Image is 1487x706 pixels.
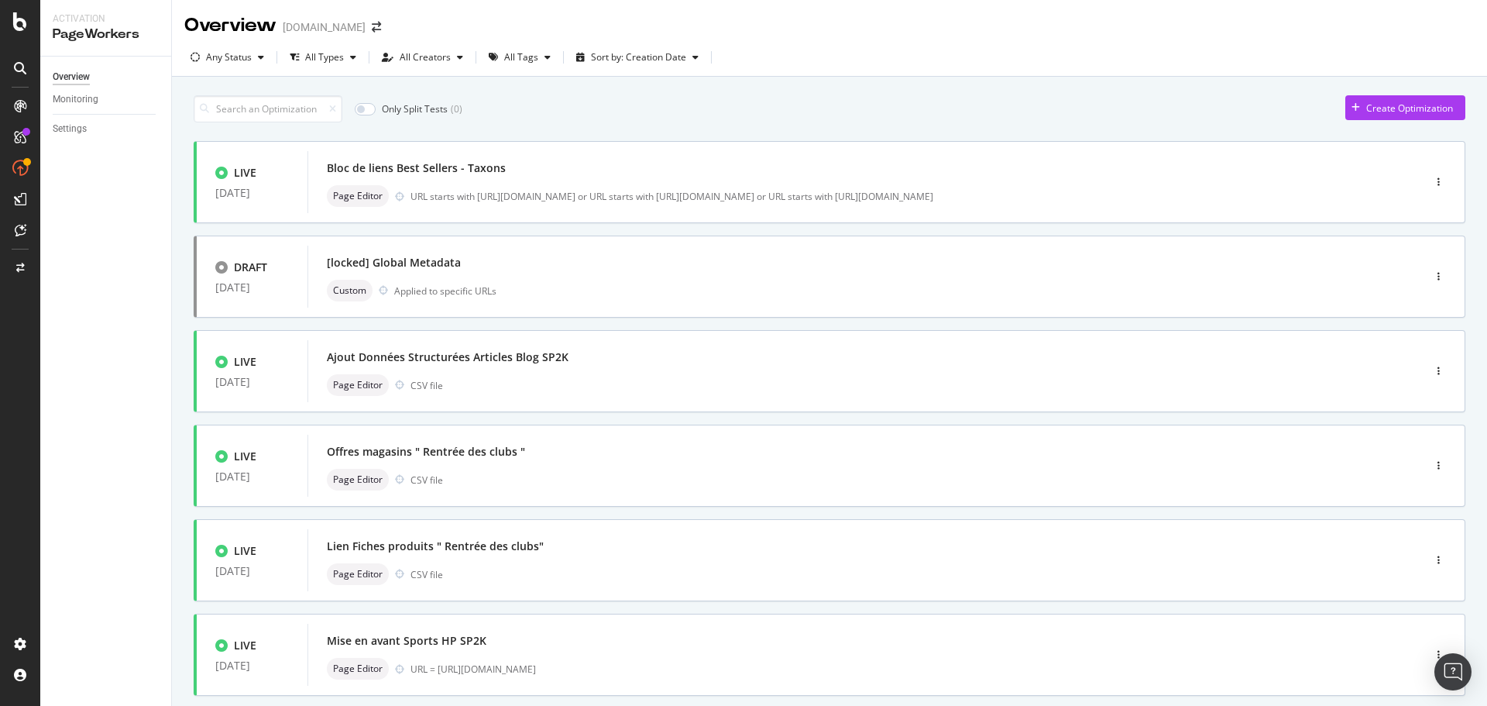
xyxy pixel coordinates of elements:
[327,633,486,649] div: Mise en avant Sports HP SP2K
[333,381,383,390] span: Page Editor
[451,102,462,115] div: ( 0 )
[53,12,159,26] div: Activation
[53,121,160,137] a: Settings
[234,260,267,275] div: DRAFT
[591,53,686,62] div: Sort by: Creation Date
[53,26,159,43] div: PageWorkers
[333,191,383,201] span: Page Editor
[1366,102,1453,115] div: Create Optimization
[327,444,525,460] div: Offres magasins " Rentrée des clubs "
[215,470,289,483] div: [DATE]
[333,570,383,579] span: Page Editor
[215,376,289,388] div: [DATE]
[327,374,389,396] div: neutral label
[504,53,538,62] div: All Tags
[184,45,270,70] button: Any Status
[410,474,443,487] div: CSV file
[333,664,383,673] span: Page Editor
[483,45,557,70] button: All Tags
[234,543,256,559] div: LIVE
[215,565,289,577] div: [DATE]
[327,658,389,680] div: neutral label
[215,187,289,199] div: [DATE]
[234,638,256,653] div: LIVE
[53,91,98,108] div: Monitoring
[215,660,289,672] div: [DATE]
[327,539,544,554] div: Lien Fiches produits " Rentrée des clubs"
[283,19,366,35] div: [DOMAIN_NAME]
[400,53,451,62] div: All Creators
[327,255,461,270] div: [locked] Global Metadata
[376,45,469,70] button: All Creators
[234,449,256,464] div: LIVE
[410,663,1357,676] div: URL = [URL][DOMAIN_NAME]
[333,475,383,484] span: Page Editor
[1345,95,1465,120] button: Create Optimization
[410,190,1357,203] div: URL starts with [URL][DOMAIN_NAME] or URL starts with [URL][DOMAIN_NAME] or URL starts with [URL]...
[333,286,366,295] span: Custom
[327,350,568,365] div: Ajout Données Structurées Articles Blog SP2K
[184,12,276,39] div: Overview
[194,95,342,122] input: Search an Optimization
[410,379,443,392] div: CSV file
[1434,653,1472,691] div: Open Intercom Messenger
[327,280,373,301] div: neutral label
[327,160,506,176] div: Bloc de liens Best Sellers - Taxons
[327,185,389,207] div: neutral label
[410,568,443,581] div: CSV file
[305,53,344,62] div: All Types
[283,45,362,70] button: All Types
[53,91,160,108] a: Monitoring
[215,281,289,294] div: [DATE]
[372,22,381,33] div: arrow-right-arrow-left
[382,102,448,115] div: Only Split Tests
[206,53,252,62] div: Any Status
[53,69,90,85] div: Overview
[234,165,256,181] div: LIVE
[570,45,705,70] button: Sort by: Creation Date
[327,469,389,491] div: neutral label
[327,563,389,585] div: neutral label
[394,284,496,298] div: Applied to specific URLs
[53,69,160,85] a: Overview
[234,354,256,370] div: LIVE
[53,121,87,137] div: Settings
